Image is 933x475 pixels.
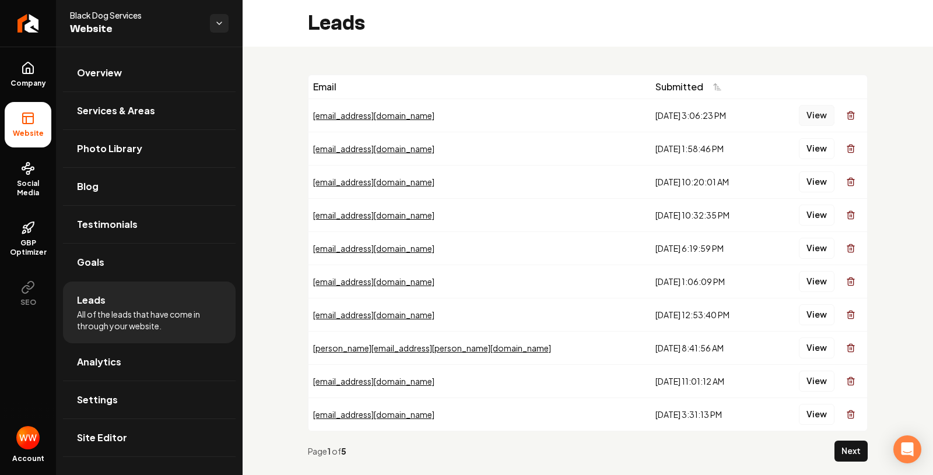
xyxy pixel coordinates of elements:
a: Blog [63,168,236,205]
div: [DATE] 1:58:46 PM [655,143,762,154]
span: Overview [77,66,122,80]
a: Social Media [5,152,51,207]
div: [DATE] 8:41:56 AM [655,342,762,354]
span: Testimonials [77,217,138,231]
a: Company [5,52,51,97]
div: [DATE] 3:06:23 PM [655,110,762,121]
div: [EMAIL_ADDRESS][DOMAIN_NAME] [313,276,646,287]
button: Submitted [655,76,729,97]
div: [EMAIL_ADDRESS][DOMAIN_NAME] [313,209,646,221]
div: [EMAIL_ADDRESS][DOMAIN_NAME] [313,176,646,188]
a: Goals [63,244,236,281]
span: Social Media [5,179,51,198]
button: View [799,205,834,226]
div: [EMAIL_ADDRESS][DOMAIN_NAME] [313,409,646,420]
div: [EMAIL_ADDRESS][DOMAIN_NAME] [313,375,646,387]
div: [PERSON_NAME][EMAIL_ADDRESS][PERSON_NAME][DOMAIN_NAME] [313,342,646,354]
div: [DATE] 11:01:12 AM [655,375,762,387]
span: Account [12,454,44,463]
div: [DATE] 10:32:35 PM [655,209,762,221]
a: Site Editor [63,419,236,456]
div: [DATE] 6:19:59 PM [655,242,762,254]
button: View [799,404,834,425]
img: Rebolt Logo [17,14,39,33]
strong: 5 [341,446,346,456]
strong: 1 [327,446,332,456]
button: Open user button [16,426,40,449]
button: View [799,171,834,192]
div: [EMAIL_ADDRESS][DOMAIN_NAME] [313,110,646,121]
button: View [799,337,834,358]
button: View [799,304,834,325]
span: Website [70,21,201,37]
div: [DATE] 10:20:01 AM [655,176,762,188]
button: SEO [5,271,51,316]
div: [EMAIL_ADDRESS][DOMAIN_NAME] [313,242,646,254]
button: View [799,271,834,292]
span: Site Editor [77,431,127,445]
button: View [799,105,834,126]
span: Submitted [655,80,703,94]
span: Photo Library [77,142,142,156]
a: GBP Optimizer [5,212,51,266]
span: SEO [16,298,41,307]
a: Analytics [63,343,236,381]
button: Next [834,441,868,462]
a: Settings [63,381,236,418]
span: Blog [77,180,99,193]
span: Page [308,446,327,456]
span: of [332,446,341,456]
div: Open Intercom Messenger [893,435,921,463]
span: Services & Areas [77,104,155,118]
div: Email [313,80,646,94]
div: [DATE] 1:06:09 PM [655,276,762,287]
a: Overview [63,54,236,92]
a: Photo Library [63,130,236,167]
div: [EMAIL_ADDRESS][DOMAIN_NAME] [313,143,646,154]
span: Black Dog Services [70,9,201,21]
button: View [799,371,834,392]
img: Warner Wright [16,426,40,449]
button: View [799,238,834,259]
a: Testimonials [63,206,236,243]
span: Leads [77,293,106,307]
div: [EMAIL_ADDRESS][DOMAIN_NAME] [313,309,646,321]
a: Services & Areas [63,92,236,129]
span: All of the leads that have come in through your website. [77,308,222,332]
div: [DATE] 3:31:13 PM [655,409,762,420]
button: View [799,138,834,159]
span: Website [8,129,48,138]
h2: Leads [308,12,365,35]
span: GBP Optimizer [5,238,51,257]
span: Goals [77,255,104,269]
div: [DATE] 12:53:40 PM [655,309,762,321]
span: Company [6,79,51,88]
span: Settings [77,393,118,407]
span: Analytics [77,355,121,369]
